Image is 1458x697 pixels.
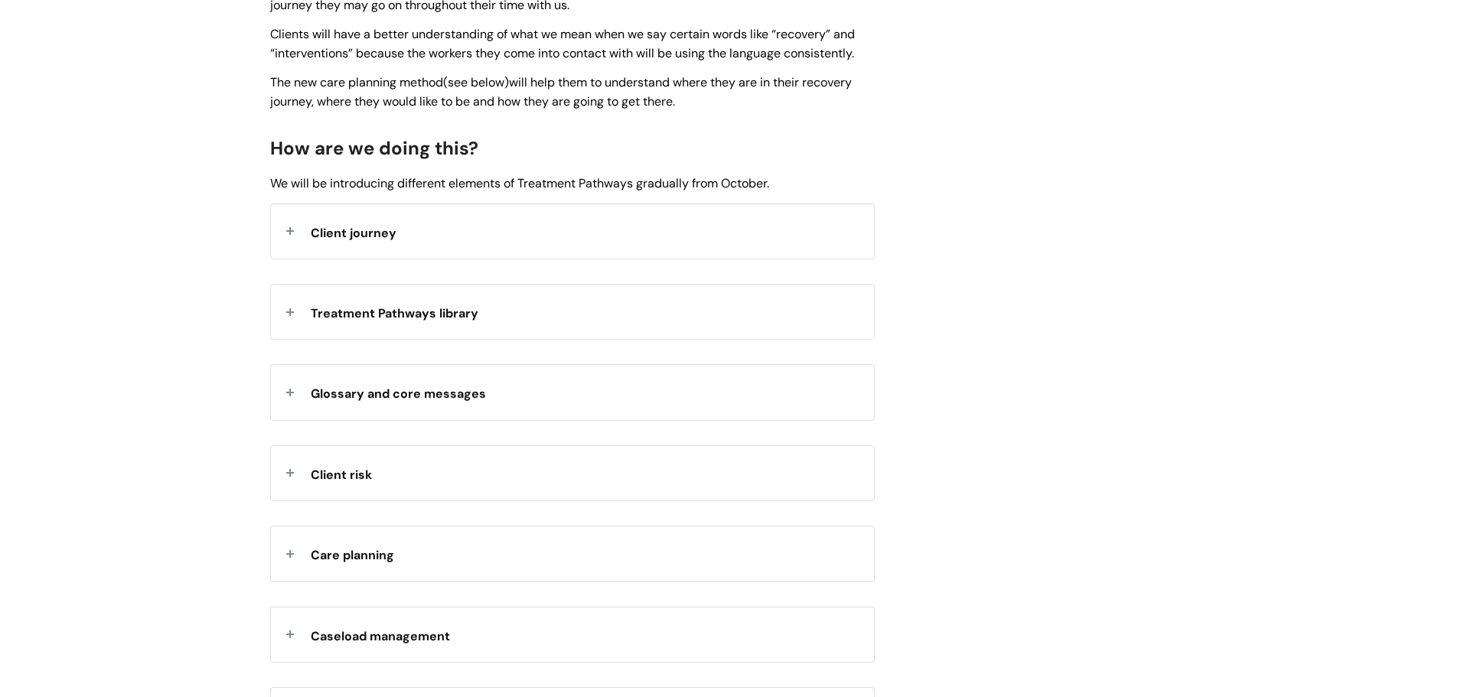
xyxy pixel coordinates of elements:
span: The new care planning method will help them to understand where they are in their recovery journe... [270,74,852,109]
span: We will be introducing different elements of Treatment Pathways gradually from October. [270,175,769,191]
span: Clients will have a better understanding of what we mean when we say certain words like “recovery... [270,26,855,61]
span: Glossary and core messages [311,386,486,402]
span: Care planning [311,547,394,563]
span: Caseload management [311,628,450,644]
span: (see below) [443,74,509,90]
span: How are we doing this? [270,136,478,160]
span: Client journey [311,225,396,241]
span: Treatment Pathways library [311,305,478,321]
span: Client risk [311,467,372,483]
